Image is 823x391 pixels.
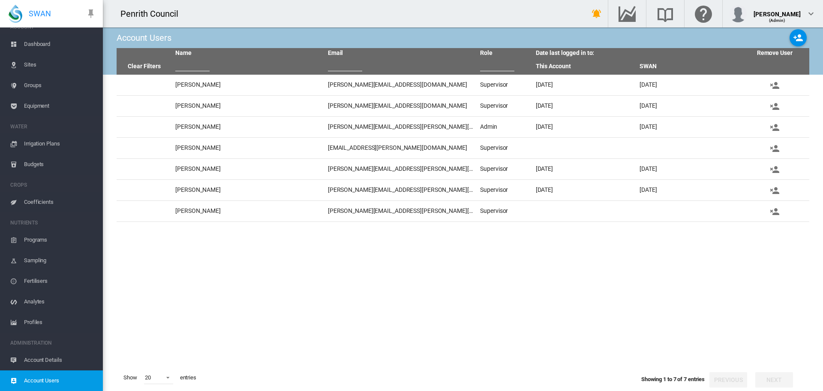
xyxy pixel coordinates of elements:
[532,48,740,58] th: Date last logged in to:
[24,96,96,116] span: Equipment
[636,117,740,137] td: [DATE]
[592,9,602,19] md-icon: icon-bell-ring
[145,374,151,381] div: 20
[117,96,809,117] tr: [PERSON_NAME] [PERSON_NAME][EMAIL_ADDRESS][DOMAIN_NAME] Supervisor [DATE] [DATE] Remove user from...
[769,18,786,23] span: (Admin)
[480,49,493,56] a: Role
[640,63,657,70] a: SWAN
[117,32,171,44] div: Account Users
[477,96,532,116] td: Supervisor
[117,159,809,180] tr: [PERSON_NAME] [PERSON_NAME][EMAIL_ADDRESS][PERSON_NAME][DOMAIN_NAME] Supervisor [DATE] [DATE] Rem...
[806,9,816,19] md-icon: icon-chevron-down
[756,98,793,114] button: Remove user from this account
[24,291,96,312] span: Analytes
[172,117,324,137] td: [PERSON_NAME]
[756,140,793,156] button: Remove user from this account
[24,154,96,175] span: Budgets
[477,159,532,179] td: Supervisor
[754,6,801,15] div: [PERSON_NAME]
[324,201,477,221] td: [PERSON_NAME][EMAIL_ADDRESS][PERSON_NAME][DOMAIN_NAME]
[128,63,161,70] a: Clear Filters
[532,96,636,116] td: [DATE]
[24,230,96,250] span: Programs
[641,376,705,382] span: Showing 1 to 7 of 7 entries
[172,75,324,95] td: [PERSON_NAME]
[693,9,714,19] md-icon: Click here for help
[532,180,636,200] td: [DATE]
[740,48,809,58] th: Remove User
[790,29,807,46] button: Add new user to this account
[172,201,324,221] td: [PERSON_NAME]
[24,34,96,55] span: Dashboard
[10,216,96,230] span: NUTRIENTS
[532,75,636,95] td: [DATE]
[324,180,477,200] td: [PERSON_NAME][EMAIL_ADDRESS][PERSON_NAME][DOMAIN_NAME]
[324,96,477,116] td: [PERSON_NAME][EMAIL_ADDRESS][DOMAIN_NAME]
[29,8,51,19] span: SWAN
[617,9,637,19] md-icon: Go to the Data Hub
[636,96,740,116] td: [DATE]
[756,77,793,93] button: Remove user from this account
[10,120,96,133] span: WATER
[769,206,780,217] md-icon: icon-account-remove
[324,117,477,137] td: [PERSON_NAME][EMAIL_ADDRESS][PERSON_NAME][DOMAIN_NAME]
[24,312,96,333] span: Profiles
[769,164,780,175] md-icon: icon-account-remove
[532,117,636,137] td: [DATE]
[117,201,809,222] tr: [PERSON_NAME] [PERSON_NAME][EMAIL_ADDRESS][PERSON_NAME][DOMAIN_NAME] Supervisor Remove user from ...
[756,203,793,219] button: Remove user from this account
[172,159,324,179] td: [PERSON_NAME]
[24,55,96,75] span: Sites
[9,5,22,23] img: SWAN-Landscape-Logo-Colour-drop.png
[769,101,780,112] md-icon: icon-account-remove
[177,370,200,385] span: entries
[477,201,532,221] td: Supervisor
[324,159,477,179] td: [PERSON_NAME][EMAIL_ADDRESS][PERSON_NAME][DOMAIN_NAME]
[636,75,740,95] td: [DATE]
[769,143,780,154] md-icon: icon-account-remove
[324,75,477,95] td: [PERSON_NAME][EMAIL_ADDRESS][DOMAIN_NAME]
[477,138,532,158] td: Supervisor
[769,185,780,196] md-icon: icon-account-remove
[24,271,96,291] span: Fertilisers
[756,182,793,198] button: Remove user from this account
[24,133,96,154] span: Irrigation Plans
[10,336,96,350] span: ADMINISTRATION
[117,117,809,138] tr: [PERSON_NAME] [PERSON_NAME][EMAIL_ADDRESS][PERSON_NAME][DOMAIN_NAME] Admin [DATE] [DATE] Remove u...
[730,5,747,22] img: profile.jpg
[769,80,780,91] md-icon: icon-account-remove
[324,138,477,158] td: [EMAIL_ADDRESS][PERSON_NAME][DOMAIN_NAME]
[24,250,96,271] span: Sampling
[477,117,532,137] td: Admin
[536,63,571,70] a: This Account
[655,9,676,19] md-icon: Search the knowledge base
[636,180,740,200] td: [DATE]
[120,8,186,20] div: Penrith Council
[24,75,96,96] span: Groups
[117,138,809,159] tr: [PERSON_NAME] [EMAIL_ADDRESS][PERSON_NAME][DOMAIN_NAME] Supervisor Remove user from this account
[172,96,324,116] td: [PERSON_NAME]
[86,9,96,19] md-icon: icon-pin
[636,159,740,179] td: [DATE]
[756,119,793,135] button: Remove user from this account
[793,33,803,43] md-icon: icon-account-plus
[172,138,324,158] td: [PERSON_NAME]
[328,49,343,56] a: Email
[117,75,809,96] tr: [PERSON_NAME] [PERSON_NAME][EMAIL_ADDRESS][DOMAIN_NAME] Supervisor [DATE] [DATE] Remove user from...
[120,370,141,385] span: Show
[117,180,809,201] tr: [PERSON_NAME] [PERSON_NAME][EMAIL_ADDRESS][PERSON_NAME][DOMAIN_NAME] Supervisor [DATE] [DATE] Rem...
[477,75,532,95] td: Supervisor
[24,370,96,391] span: Account Users
[175,49,192,56] a: Name
[709,372,747,388] button: Previous
[24,192,96,212] span: Coefficients
[10,178,96,192] span: CROPS
[756,161,793,177] button: Remove user from this account
[769,122,780,133] md-icon: icon-account-remove
[755,372,793,388] button: Next
[24,350,96,370] span: Account Details
[172,180,324,200] td: [PERSON_NAME]
[588,5,605,22] button: icon-bell-ring
[477,180,532,200] td: Supervisor
[532,159,636,179] td: [DATE]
